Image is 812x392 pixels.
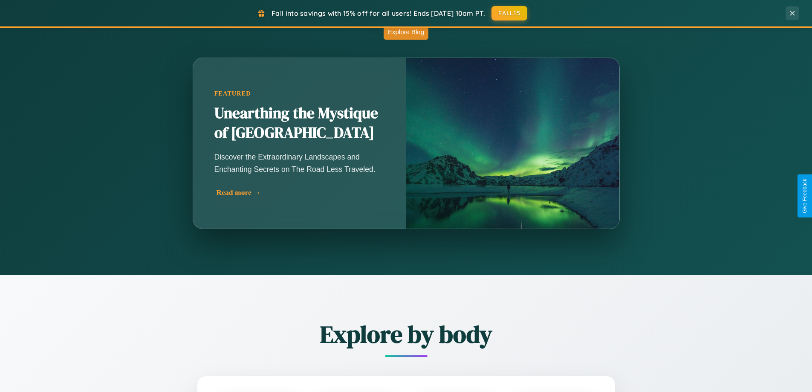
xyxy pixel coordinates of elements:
[272,9,485,17] span: Fall into savings with 15% off for all users! Ends [DATE] 10am PT.
[150,318,662,351] h2: Explore by body
[214,151,385,175] p: Discover the Extraordinary Landscapes and Enchanting Secrets on The Road Less Traveled.
[217,188,387,197] div: Read more →
[802,179,808,213] div: Give Feedback
[214,90,385,97] div: Featured
[384,24,428,40] button: Explore Blog
[491,6,527,20] button: FALL15
[214,104,385,143] h2: Unearthing the Mystique of [GEOGRAPHIC_DATA]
